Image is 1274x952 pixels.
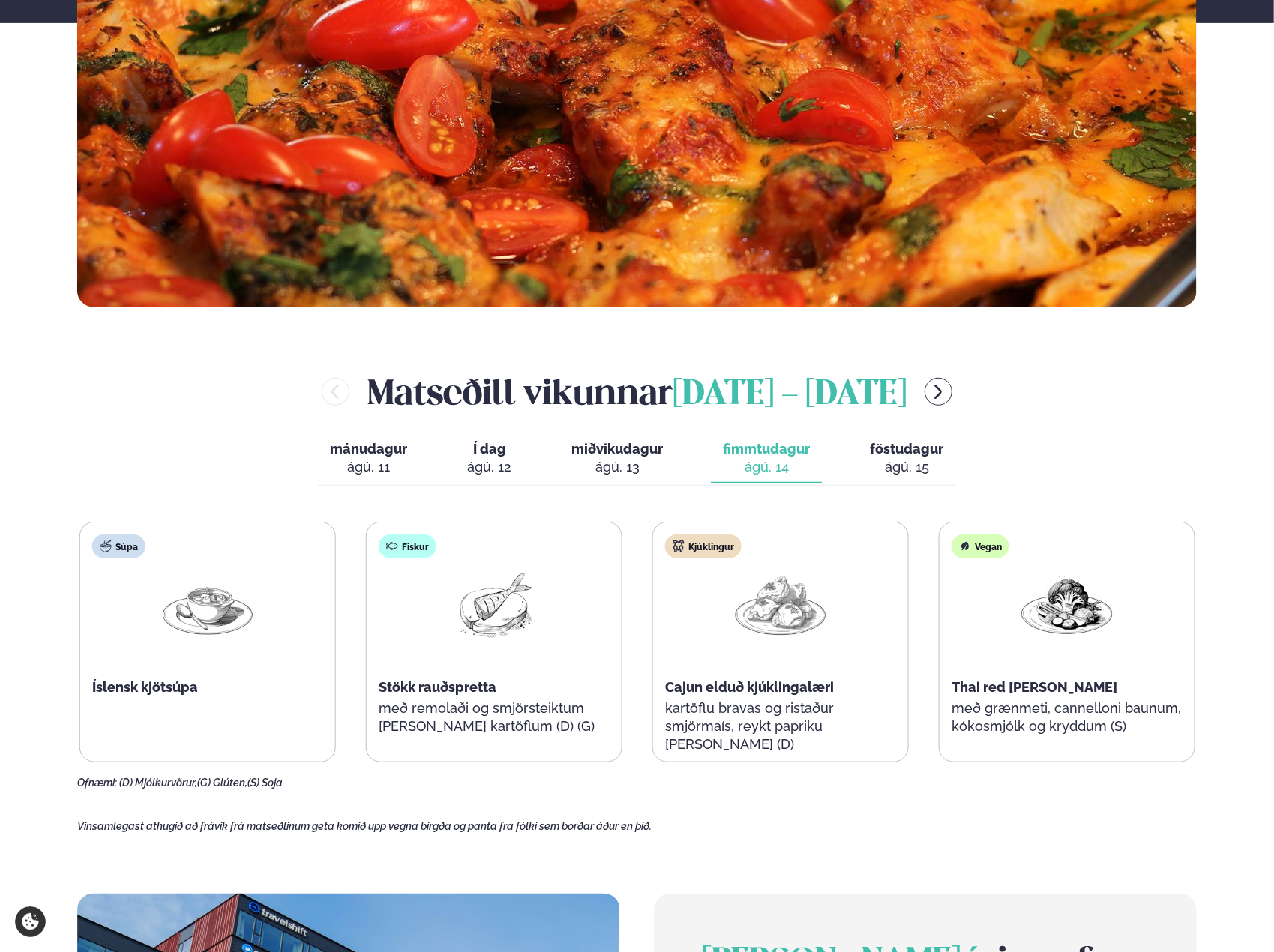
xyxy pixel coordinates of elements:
[665,679,834,695] span: Cajun elduð kjúklingalæri
[92,534,145,558] div: Súpa
[379,534,436,558] div: Fiskur
[119,777,197,789] span: (D) Mjólkurvörur,
[673,540,685,552] img: chicken.svg
[92,679,198,695] span: Íslensk kjötsúpa
[330,458,407,476] div: ágú. 11
[673,379,907,412] span: [DATE] - [DATE]
[446,570,542,640] img: Fish.png
[952,699,1183,735] p: með grænmeti, cannelloni baunum, kókosmjólk og kryddum (S)
[318,434,419,483] button: mánudagur ágú. 11
[330,441,407,457] span: mánudagur
[15,906,46,937] a: Cookie settings
[77,777,117,789] span: Ofnæmi:
[379,699,610,735] p: með remolaði og smjörsteiktum [PERSON_NAME] kartöflum (D) (G)
[665,699,896,753] p: kartöflu bravas og ristaður smjörmaís, reykt papriku [PERSON_NAME] (D)
[870,458,943,476] div: ágú. 15
[160,570,256,640] img: Soup.png
[571,458,663,476] div: ágú. 13
[952,534,1009,558] div: Vegan
[665,534,742,558] div: Kjúklingur
[367,367,907,416] h2: Matseðill vikunnar
[559,434,675,483] button: miðvikudagur ágú. 13
[455,434,523,483] button: Í dag ágú. 12
[100,540,112,552] img: soup.svg
[723,458,810,476] div: ágú. 14
[723,441,810,457] span: fimmtudagur
[467,440,511,458] span: Í dag
[733,570,829,640] img: Chicken-thighs.png
[711,434,822,483] button: fimmtudagur ágú. 14
[858,434,955,483] button: föstudagur ágú. 15
[77,820,652,832] span: Vinsamlegast athugið að frávik frá matseðlinum geta komið upp vegna birgða og panta frá fólki sem...
[925,378,952,406] button: menu-btn-right
[870,441,943,457] span: föstudagur
[386,540,398,552] img: fish.svg
[467,458,511,476] div: ágú. 12
[247,777,283,789] span: (S) Soja
[952,679,1117,695] span: Thai red [PERSON_NAME]
[959,540,971,552] img: Vegan.svg
[379,679,496,695] span: Stökk rauðspretta
[322,378,349,406] button: menu-btn-left
[571,441,663,457] span: miðvikudagur
[1019,570,1115,640] img: Vegan.png
[197,777,247,789] span: (G) Glúten,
